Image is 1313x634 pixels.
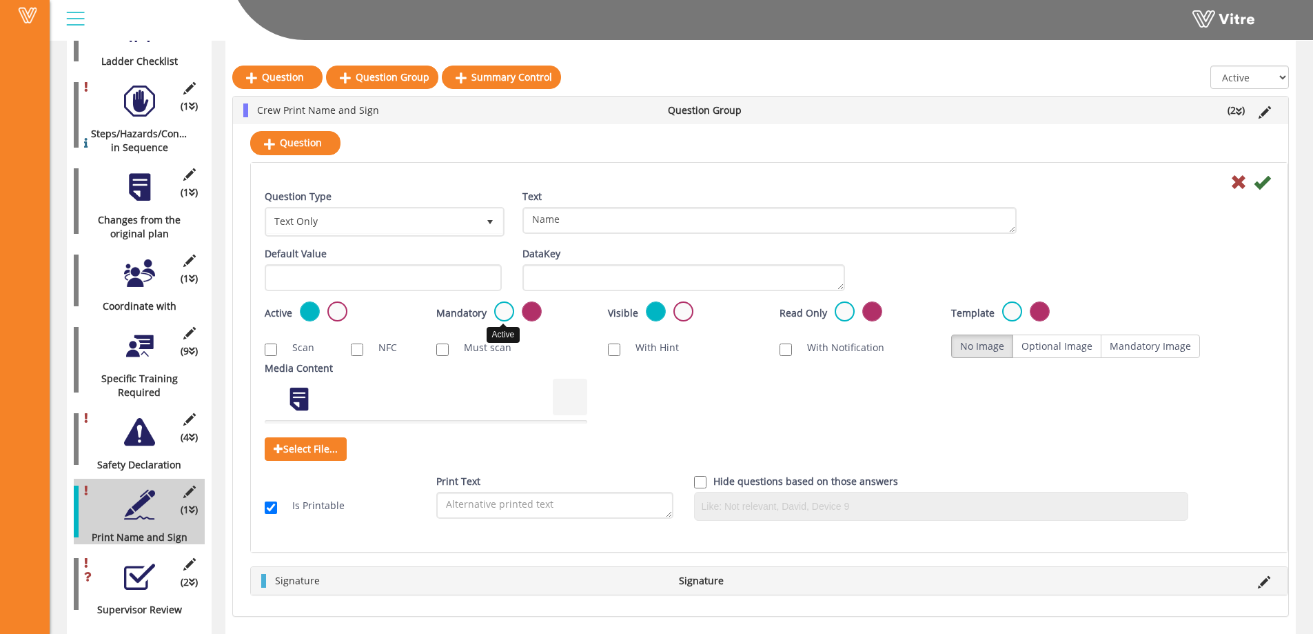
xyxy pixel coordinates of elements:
[1221,103,1252,117] li: (2 )
[436,344,449,356] input: Must scan
[181,575,198,589] span: (2 )
[661,103,815,117] li: Question Group
[793,341,884,355] label: With Notification
[74,55,194,68] div: Ladder Checklist
[74,458,194,472] div: Safety Declaration
[265,502,277,514] input: Is Printable
[351,344,363,356] input: NFC
[278,341,314,355] label: Scan
[522,207,1017,234] textarea: Name
[265,190,332,204] label: Question Type
[232,66,323,89] a: Question
[780,344,792,356] input: With Notification
[181,344,198,358] span: (9 )
[672,574,824,588] li: Signature
[74,372,194,399] div: Specific Training Required
[181,272,198,286] span: (1 )
[1101,335,1200,358] label: Mandatory Image
[365,341,397,355] label: NFC
[450,341,511,355] label: Must scan
[436,475,480,488] label: Print Text
[74,127,194,155] div: Steps/Hazards/Controls in Sequence
[74,603,194,617] div: Supervisor Review
[780,306,827,320] label: Read Only
[181,503,198,517] span: (1 )
[608,344,620,356] input: With Hint
[608,306,638,320] label: Visible
[74,299,194,313] div: Coordinate with
[181,186,198,199] span: (1 )
[181,99,198,113] span: (1 )
[265,306,292,320] label: Active
[265,344,277,356] input: Scan
[257,103,379,117] span: Crew Print Name and Sign
[951,306,995,320] label: Template
[250,131,340,155] a: Question
[522,247,560,261] label: DataKey
[275,574,320,587] span: Signature
[265,361,333,375] label: Media Content
[713,475,898,488] label: Hide questions based on those answers
[436,306,487,320] label: Mandatory
[478,209,502,234] span: select
[622,341,679,355] label: With Hint
[326,66,438,89] a: Question Group
[181,430,198,444] span: (4 )
[267,209,478,234] span: Text Only
[278,499,345,513] label: Is Printable
[74,213,194,241] div: Changes from the original plan
[694,476,706,488] input: Hide question based on answer
[951,335,1013,358] label: No Image
[265,437,347,461] span: Select File...
[265,247,327,261] label: Default Value
[442,66,561,89] a: Summary Control
[522,190,542,204] label: Text
[1012,335,1101,358] label: Optional Image
[74,531,194,544] div: Print Name and Sign
[698,496,1184,517] input: Like: Not relevant, David, Device 9
[487,327,520,343] div: Active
